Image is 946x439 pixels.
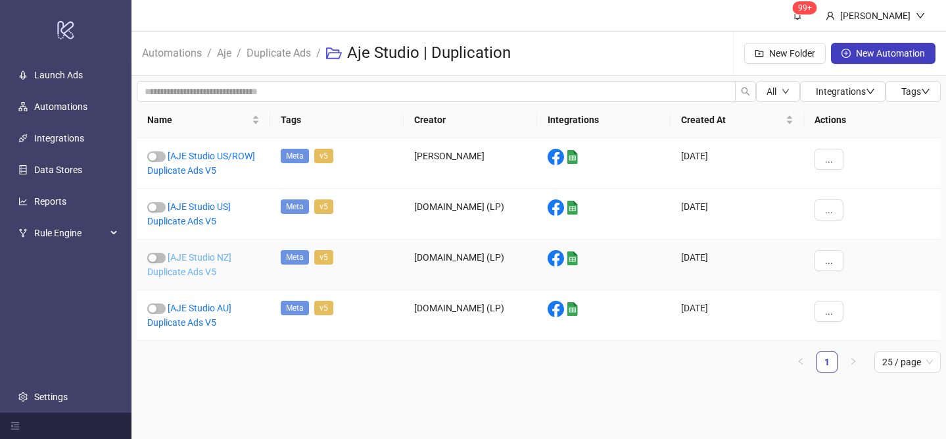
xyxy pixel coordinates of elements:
[244,45,314,59] a: Duplicate Ads
[139,45,204,59] a: Automations
[34,70,83,80] a: Launch Ads
[34,101,87,112] a: Automations
[815,250,843,271] button: ...
[404,189,537,240] div: [DOMAIN_NAME] (LP)
[874,351,941,373] div: Page Size
[744,43,826,64] button: New Folder
[767,86,776,97] span: All
[404,138,537,189] div: [PERSON_NAME]
[281,301,309,315] span: Meta
[835,9,916,23] div: [PERSON_NAME]
[790,351,811,373] button: left
[804,102,941,138] th: Actions
[825,205,833,215] span: ...
[841,49,851,58] span: plus-circle
[34,220,106,246] span: Rule Engine
[314,149,333,163] span: v5
[34,133,84,143] a: Integrations
[825,306,833,317] span: ...
[815,199,843,220] button: ...
[314,250,333,265] span: v5
[790,351,811,373] li: Previous Page
[281,250,309,265] span: Meta
[856,48,925,59] span: New Automation
[826,11,835,20] span: user
[816,351,838,373] li: 1
[671,138,804,189] div: [DATE]
[314,301,333,315] span: v5
[825,255,833,266] span: ...
[347,43,511,64] h3: Aje Studio | Duplication
[671,189,804,240] div: [DATE]
[825,154,833,165] span: ...
[147,252,231,277] a: [AJE Studio NZ] Duplicate Ads V5
[671,102,804,138] th: Created At
[34,196,66,207] a: Reports
[800,81,886,102] button: Integrationsdown
[214,45,234,59] a: Aje
[866,87,875,96] span: down
[782,88,790,95] span: down
[671,240,804,290] div: [DATE]
[797,357,805,365] span: left
[147,113,249,127] span: Name
[34,165,82,175] a: Data Stores
[147,151,255,176] a: [AJE Studio US/ROW] Duplicate Ads V5
[137,102,270,138] th: Name
[817,352,837,372] a: 1
[886,81,941,102] button: Tagsdown
[843,351,864,373] li: Next Page
[916,11,925,20] span: down
[741,87,750,96] span: search
[147,303,231,328] a: [AJE Studio AU] Duplicate Ads V5
[815,149,843,170] button: ...
[671,290,804,341] div: [DATE]
[11,421,20,430] span: menu-fold
[404,102,537,138] th: Creator
[882,352,933,372] span: 25 / page
[849,357,857,365] span: right
[755,49,764,58] span: folder-add
[18,228,28,238] span: fork
[147,201,231,226] a: [AJE Studio US] Duplicate Ads V5
[34,392,68,402] a: Settings
[404,240,537,290] div: [DOMAIN_NAME] (LP)
[237,32,241,74] li: /
[843,351,864,373] button: right
[326,45,342,61] span: folder-open
[316,32,321,74] li: /
[281,149,309,163] span: Meta
[921,87,930,96] span: down
[901,86,930,97] span: Tags
[831,43,935,64] button: New Automation
[281,199,309,214] span: Meta
[816,86,875,97] span: Integrations
[314,199,333,214] span: v5
[681,113,783,127] span: Created At
[207,32,212,74] li: /
[793,11,802,20] span: bell
[815,301,843,322] button: ...
[793,1,817,14] sup: 1559
[769,48,815,59] span: New Folder
[404,290,537,341] div: [DOMAIN_NAME] (LP)
[537,102,671,138] th: Integrations
[756,81,800,102] button: Alldown
[270,102,404,138] th: Tags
